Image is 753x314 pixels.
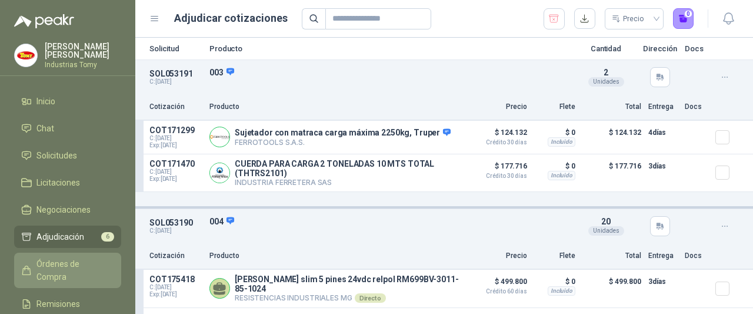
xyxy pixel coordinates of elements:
[577,45,635,52] p: Cantidad
[648,275,678,289] p: 3 días
[149,275,202,284] p: COT175418
[149,78,202,85] p: C: [DATE]
[642,45,678,52] p: Dirección
[685,101,708,113] p: Docs
[685,45,708,52] p: Docs
[235,275,461,293] p: [PERSON_NAME] slim 5 pines 24vdc relpol RM699BV-3011-85-1024
[468,275,527,295] p: $ 499.800
[149,291,202,298] span: Exp: [DATE]
[548,286,575,296] div: Incluido
[648,101,678,113] p: Entrega
[209,101,461,113] p: Producto
[45,61,121,68] p: Industrias Tomy
[534,101,575,113] p: Flete
[36,149,77,162] span: Solicitudes
[582,159,641,187] p: $ 177.716
[601,217,611,226] span: 20
[235,293,461,303] p: RESISTENCIAS INDUSTRIALES MG
[582,250,641,262] p: Total
[468,173,527,179] span: Crédito 30 días
[468,250,527,262] p: Precio
[534,159,575,173] p: $ 0
[673,8,694,29] button: 0
[14,144,121,167] a: Solicitudes
[612,10,646,28] div: Precio
[149,125,202,135] p: COT171299
[548,137,575,147] div: Incluido
[149,250,202,262] p: Cotización
[149,69,202,78] p: SOL053191
[468,289,527,295] span: Crédito 60 días
[582,125,641,149] p: $ 124.132
[468,125,527,146] p: $ 124.132
[149,168,202,176] span: C: [DATE]
[149,284,202,291] span: C: [DATE]
[588,226,624,236] div: Unidades
[604,68,608,77] span: 2
[235,128,451,138] p: Sujetador con matraca carga máxima 2250kg, Truper
[548,171,575,180] div: Incluido
[14,171,121,194] a: Licitaciones
[235,178,461,187] p: INDUSTRIA FERRETERA SAS
[209,250,461,262] p: Producto
[14,90,121,113] a: Inicio
[209,45,569,52] p: Producto
[534,125,575,140] p: $ 0
[14,226,121,248] a: Adjudicación6
[149,101,202,113] p: Cotización
[210,127,229,147] img: Company Logo
[174,10,288,27] h1: Adjudicar cotizaciones
[149,135,202,142] span: C: [DATE]
[149,142,202,149] span: Exp: [DATE]
[14,253,121,288] a: Órdenes de Compra
[36,230,84,243] span: Adjudicación
[582,275,641,303] p: $ 499.800
[15,44,37,67] img: Company Logo
[149,176,202,183] span: Exp: [DATE]
[468,140,527,146] span: Crédito 30 días
[36,176,80,189] span: Licitaciones
[45,42,121,59] p: [PERSON_NAME] [PERSON_NAME]
[36,95,55,108] span: Inicio
[36,203,91,216] span: Negociaciones
[36,122,54,135] span: Chat
[685,250,708,262] p: Docs
[648,125,678,140] p: 4 días
[648,250,678,262] p: Entrega
[149,45,202,52] p: Solicitud
[14,14,74,28] img: Logo peakr
[36,298,80,310] span: Remisiones
[468,159,527,179] p: $ 177.716
[14,199,121,221] a: Negociaciones
[14,117,121,140] a: Chat
[101,232,114,242] span: 6
[534,275,575,289] p: $ 0
[588,77,624,87] div: Unidades
[209,216,569,227] p: 004
[534,250,575,262] p: Flete
[468,101,527,113] p: Precio
[149,159,202,168] p: COT171470
[582,101,641,113] p: Total
[210,163,229,183] img: Company Logo
[149,227,202,234] p: C: [DATE]
[648,159,678,173] p: 3 días
[36,257,110,283] span: Órdenes de Compra
[235,138,451,147] p: FERROTOOLS S.A.S.
[355,293,386,303] div: Directo
[149,218,202,227] p: SOL053190
[209,67,569,78] p: 003
[235,159,461,178] p: CUERDA PARA CARGA 2 TONELADAS 10 MTS TOTAL (THTRS2101)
